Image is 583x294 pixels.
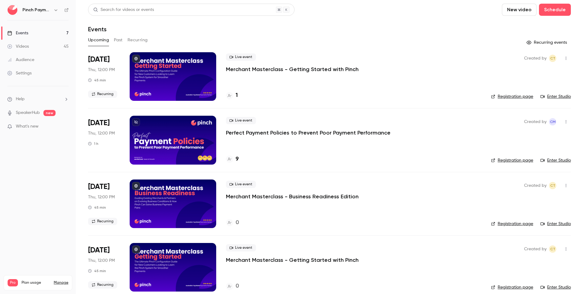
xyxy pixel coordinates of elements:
[540,284,571,290] a: Enter Studio
[236,155,239,163] h4: 9
[7,70,32,76] div: Settings
[88,245,110,255] span: [DATE]
[88,78,106,83] div: 45 min
[550,55,555,62] span: CT
[550,245,555,253] span: CT
[502,4,537,16] button: New video
[88,268,106,273] div: 45 min
[236,282,239,290] h4: 0
[93,7,154,13] div: Search for videos or events
[128,35,148,45] button: Recurring
[114,35,123,45] button: Past
[540,157,571,163] a: Enter Studio
[88,179,120,228] div: Oct 2 Thu, 12:00 PM (Australia/Brisbane)
[88,35,109,45] button: Upcoming
[550,118,556,125] span: CM
[491,221,533,227] a: Registration page
[549,55,556,62] span: Cameron Taylor
[88,205,106,210] div: 45 min
[43,110,56,116] span: new
[54,280,68,285] a: Manage
[88,218,117,225] span: Recurring
[524,38,571,47] button: Recurring events
[7,57,34,63] div: Audience
[88,67,115,73] span: Thu, 12:00 PM
[524,245,547,253] span: Created by
[540,94,571,100] a: Enter Studio
[7,30,28,36] div: Events
[549,182,556,189] span: Cameron Taylor
[539,4,571,16] button: Schedule
[226,53,256,61] span: Live event
[226,219,239,227] a: 0
[226,117,256,124] span: Live event
[226,244,256,251] span: Live event
[16,110,40,116] a: SpeakerHub
[88,26,107,33] h1: Events
[88,258,115,264] span: Thu, 12:00 PM
[549,118,556,125] span: Clarenz Miralles
[236,91,238,100] h4: 1
[226,66,359,73] a: Merchant Masterclass - Getting Started with Pinch
[236,219,239,227] h4: 0
[226,282,239,290] a: 0
[7,96,69,102] li: help-dropdown-opener
[88,118,110,128] span: [DATE]
[88,52,120,101] div: Sep 18 Thu, 12:00 PM (Australia/Brisbane)
[226,129,390,136] a: Perfect Payment Policies to Prevent Poor Payment Performance
[88,116,120,164] div: Sep 25 Thu, 12:00 PM (Australia/Brisbane)
[524,55,547,62] span: Created by
[540,221,571,227] a: Enter Studio
[88,182,110,192] span: [DATE]
[88,130,115,136] span: Thu, 12:00 PM
[226,256,359,264] a: Merchant Masterclass - Getting Started with Pinch
[226,181,256,188] span: Live event
[524,118,547,125] span: Created by
[88,55,110,64] span: [DATE]
[7,43,29,50] div: Videos
[88,281,117,289] span: Recurring
[88,91,117,98] span: Recurring
[226,155,239,163] a: 9
[226,193,359,200] a: Merchant Masterclass - Business Readiness Edition
[491,157,533,163] a: Registration page
[16,96,25,102] span: Help
[88,141,98,146] div: 1 h
[16,123,39,130] span: What's new
[491,284,533,290] a: Registration page
[491,94,533,100] a: Registration page
[22,280,50,285] span: Plan usage
[524,182,547,189] span: Created by
[8,5,17,15] img: Pinch Payments
[61,124,69,129] iframe: Noticeable Trigger
[549,245,556,253] span: Cameron Taylor
[226,91,238,100] a: 1
[88,243,120,292] div: Oct 16 Thu, 12:00 PM (Australia/Brisbane)
[22,7,51,13] h6: Pinch Payments
[550,182,555,189] span: CT
[88,194,115,200] span: Thu, 12:00 PM
[8,279,18,286] span: Pro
